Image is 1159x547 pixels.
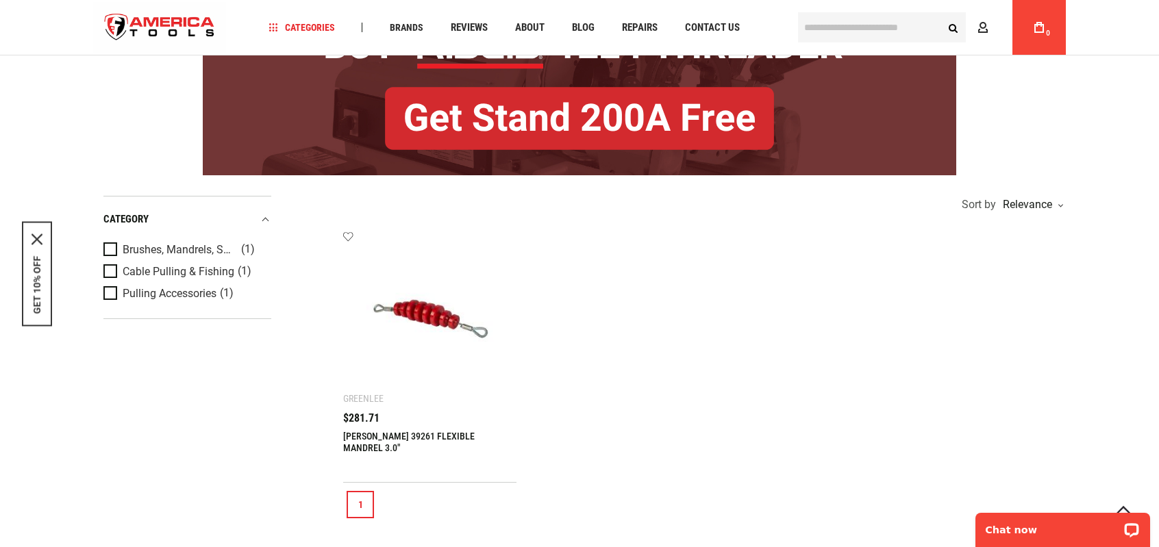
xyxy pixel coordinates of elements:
span: Cable Pulling & Fishing [123,266,234,278]
a: Contact Us [679,18,746,37]
span: Brands [390,23,423,32]
span: Contact Us [685,23,740,33]
button: Close [32,233,42,244]
span: About [515,23,545,33]
a: About [509,18,551,37]
span: Reviews [451,23,488,33]
span: 0 [1046,29,1050,37]
a: Brands [384,18,429,37]
span: Pulling Accessories [123,288,216,300]
div: Greenlee [343,393,384,404]
span: $281.71 [343,413,379,424]
a: Cable Pulling & Fishing (1) [103,264,268,279]
a: Blog [566,18,601,37]
a: [PERSON_NAME] 39261 FLEXIBLE MANDREL 3.0" [343,431,475,453]
iframe: LiveChat chat widget [967,504,1159,547]
div: Relevance [999,199,1062,210]
a: 1 [347,491,374,518]
svg: close icon [32,233,42,244]
button: GET 10% OFF [32,255,42,314]
span: Categories [269,23,335,32]
div: category [103,210,271,229]
div: Product Filters [103,196,271,319]
span: (1) [238,266,251,277]
span: Brushes, Mandrels, Swabs [123,244,238,256]
span: Blog [572,23,595,33]
a: Reviews [445,18,494,37]
a: Repairs [616,18,664,37]
img: GREENLEE 39261 FLEXIBLE MANDREL 3.0 [357,244,503,390]
span: Sort by [962,199,996,210]
a: Pulling Accessories (1) [103,286,268,301]
button: Search [940,14,966,40]
span: Repairs [622,23,658,33]
a: Categories [263,18,341,37]
img: America Tools [93,2,226,53]
a: store logo [93,2,226,53]
span: (1) [241,244,255,255]
span: (1) [220,288,234,299]
a: Brushes, Mandrels, Swabs (1) [103,242,268,257]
